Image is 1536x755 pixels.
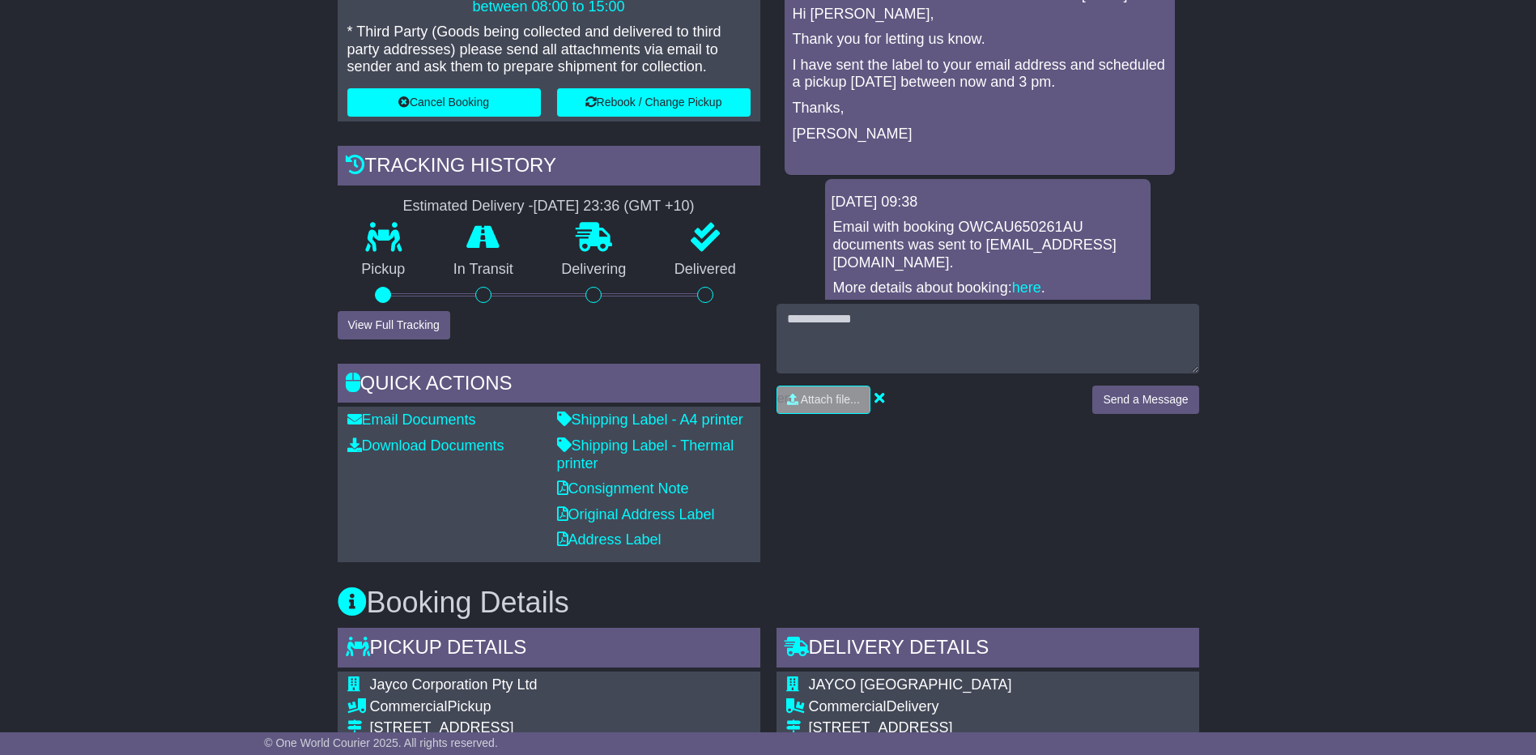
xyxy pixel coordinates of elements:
h3: Booking Details [338,587,1199,619]
button: Send a Message [1092,386,1198,414]
button: View Full Tracking [338,311,450,339]
button: Cancel Booking [347,88,541,117]
span: JAYCO [GEOGRAPHIC_DATA] [809,676,1012,693]
p: Hi [PERSON_NAME], [793,6,1167,23]
p: Email with booking OWCAU650261AU documents was sent to [EMAIL_ADDRESS][DOMAIN_NAME]. [833,219,1142,271]
div: Pickup Details [338,628,760,672]
div: [STREET_ADDRESS] [370,719,682,737]
p: I have sent the label to your email address and scheduled a pickup [DATE] between now and 3 pm. [793,57,1167,92]
p: More details about booking: . [833,279,1142,297]
button: Rebook / Change Pickup [557,88,751,117]
a: Shipping Label - Thermal printer [557,437,734,471]
p: Delivering [538,261,651,279]
div: Delivery [809,698,1056,716]
p: In Transit [429,261,538,279]
div: Pickup [370,698,682,716]
div: [STREET_ADDRESS] [809,719,1056,737]
a: Email Documents [347,412,476,428]
p: Pickup [338,261,430,279]
p: Thanks, [793,100,1167,117]
a: Original Address Label [557,506,715,523]
p: Delivered [650,261,760,279]
span: Jayco Corporation Pty Ltd [370,676,538,693]
a: Address Label [557,531,662,548]
div: Delivery Details [777,628,1199,672]
div: [DATE] 23:36 (GMT +10) [534,198,695,215]
div: Estimated Delivery - [338,198,760,215]
span: Commercial [809,698,887,714]
div: Quick Actions [338,364,760,407]
p: * Third Party (Goods being collected and delivered to third party addresses) please send all atta... [347,23,751,76]
a: here [1012,279,1041,296]
span: Commercial [370,698,448,714]
a: Shipping Label - A4 printer [557,412,743,428]
a: Consignment Note [557,480,689,497]
p: Thank you for letting us know. [793,31,1167,49]
span: © One World Courier 2025. All rights reserved. [264,736,498,749]
div: [DATE] 09:38 [832,194,1144,211]
div: Tracking history [338,146,760,190]
a: Download Documents [347,437,504,454]
p: [PERSON_NAME] [793,126,1167,143]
